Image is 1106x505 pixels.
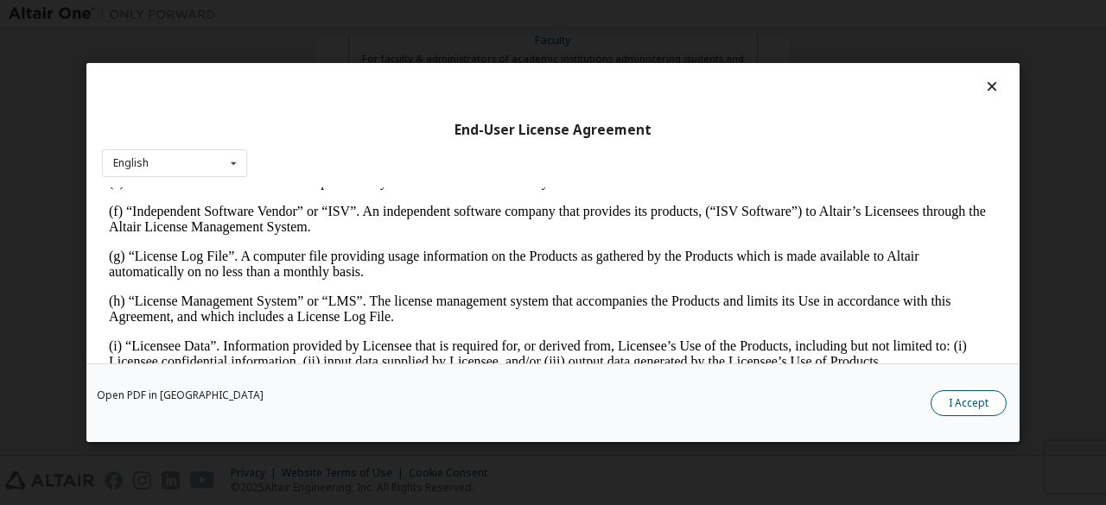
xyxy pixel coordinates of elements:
p: (f) “Independent Software Vendor” or “ISV”. An independent software company that provides its pro... [7,16,895,47]
p: (h) “License Management System” or “LMS”. The license management system that accompanies the Prod... [7,106,895,137]
p: (i) “Licensee Data”. Information provided by Licensee that is required for, or derived from, Lice... [7,151,895,182]
div: End-User License Agreement [102,122,1004,139]
div: English [113,158,149,168]
a: Open PDF in [GEOGRAPHIC_DATA] [97,390,264,401]
p: (j) “Products. Products include Altair Software, ISV Software, and/or Supplier software; and Docu... [7,196,895,227]
button: I Accept [931,390,1007,416]
p: (g) “License Log File”. A computer file providing usage information on the Products as gathered b... [7,61,895,92]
